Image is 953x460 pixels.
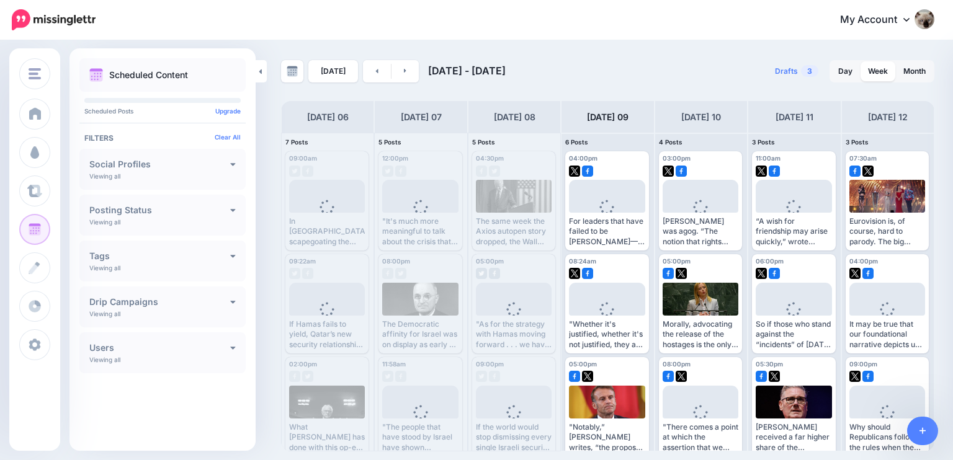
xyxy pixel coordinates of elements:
[395,166,406,177] img: facebook-grey-square.png
[849,422,925,453] div: Why should Republicans follow the rules when the other team flouts them? But it’s a trap. When yo...
[382,257,410,265] span: 08:00pm
[752,138,775,146] span: 3 Posts
[476,360,504,368] span: 09:00pm
[403,200,437,232] div: Loading
[476,319,552,350] div: "As for the strategy with Hamas moving forward . . . we have a couple of different options, we're...
[89,298,230,306] h4: Drip Campaigns
[382,371,393,382] img: twitter-grey-square.png
[896,61,933,81] a: Month
[767,60,826,82] a: Drafts3
[868,110,908,125] h4: [DATE] 12
[659,138,682,146] span: 4 Posts
[289,257,316,265] span: 09:22am
[849,371,861,382] img: twitter-square.png
[476,216,552,247] div: The same week the Axios autopen story dropped, the Wall Street Journal published a letter purport...
[663,422,738,453] div: "There comes a point at which the assertion that we need to reestablish the norms has some kind o...
[382,319,458,350] div: The Democratic affinity for Israel was on display as early as 1948. Then it was President [PERSON...
[489,268,500,279] img: facebook-grey-square.png
[870,302,904,334] div: Loading
[756,371,767,382] img: facebook-square.png
[401,110,442,125] h4: [DATE] 07
[308,60,358,82] a: [DATE]
[289,268,300,279] img: twitter-grey-square.png
[428,64,506,77] span: [DATE] - [DATE]
[849,268,861,279] img: twitter-square.png
[870,405,904,437] div: Loading
[663,216,738,247] div: [PERSON_NAME] was agog. “The notion that rights don’t come from laws and don’t come from the gove...
[302,371,313,382] img: twitter-grey-square.png
[777,200,811,232] div: Loading
[756,154,781,162] span: 11:00am
[89,68,103,82] img: calendar.png
[569,216,645,247] div: For leaders that have failed to be [PERSON_NAME]—to deal with the deluge of problems plaguing the...
[849,360,877,368] span: 09:00pm
[849,319,925,350] div: It may be true that our foundational narrative depicts us as a flawed people, which means we are ...
[683,200,717,232] div: Loading
[769,166,780,177] img: facebook-square.png
[861,61,895,81] a: Week
[582,166,593,177] img: facebook-square.png
[89,356,120,363] p: Viewing all
[831,61,860,81] a: Day
[382,166,393,177] img: twitter-grey-square.png
[801,65,818,77] span: 3
[84,133,241,143] h4: Filters
[776,110,813,125] h4: [DATE] 11
[756,360,783,368] span: 05:30pm
[476,166,487,177] img: facebook-grey-square.png
[756,422,831,453] div: [PERSON_NAME] received a far higher share of the [DEMOGRAPHIC_DATA] vote than a Republican would ...
[89,172,120,180] p: Viewing all
[89,310,120,317] p: Viewing all
[777,302,811,334] div: Loading
[756,268,767,279] img: twitter-square.png
[287,66,298,77] img: calendar-grey-darker.png
[828,5,934,35] a: My Account
[289,154,317,162] span: 09:00am
[289,422,365,453] div: What [PERSON_NAME] has done with this op-ed is not make a strong accusation of [MEDICAL_DATA] but...
[849,257,878,265] span: 04:00pm
[862,371,874,382] img: facebook-square.png
[476,154,504,162] span: 04:30pm
[569,257,596,265] span: 08:24am
[12,9,96,30] img: Missinglettr
[89,218,120,226] p: Viewing all
[310,302,344,334] div: Loading
[756,216,831,247] div: “A wish for friendship may arise quickly,” wrote [PERSON_NAME], “but friendship does not.” [URL][...
[395,268,406,279] img: twitter-grey-square.png
[676,268,687,279] img: twitter-square.png
[476,422,552,453] div: If the world would stop dismissing every single Israeli security concern as a pretext to make peo...
[756,257,784,265] span: 06:00pm
[489,371,500,382] img: facebook-grey-square.png
[215,133,241,141] a: Clear All
[310,200,344,232] div: Loading
[676,371,687,382] img: twitter-square.png
[663,268,674,279] img: facebook-square.png
[663,319,738,350] div: Morally, advocating the release of the hostages is the only truly easy call in this whole war no ...
[89,264,120,272] p: Viewing all
[302,166,313,177] img: facebook-grey-square.png
[582,371,593,382] img: twitter-square.png
[663,257,691,265] span: 05:00pm
[378,138,401,146] span: 5 Posts
[663,360,691,368] span: 08:00pm
[382,216,458,247] div: "It's much more meaningful to talk about the crisis that is afflicting others than it is to talk ...
[582,268,593,279] img: facebook-square.png
[395,371,406,382] img: facebook-grey-square.png
[89,343,230,352] h4: Users
[289,166,300,177] img: twitter-grey-square.png
[302,268,313,279] img: facebook-grey-square.png
[289,371,300,382] img: facebook-grey-square.png
[569,319,645,350] div: "Whether it's justified, whether it's not justified, they are outraged by [[PERSON_NAME]] drawing...
[29,68,41,79] img: menu.png
[569,166,580,177] img: twitter-square.png
[862,166,874,177] img: twitter-square.png
[683,405,717,437] div: Loading
[84,108,241,114] p: Scheduled Posts
[307,110,349,125] h4: [DATE] 06
[569,360,597,368] span: 05:00pm
[663,154,691,162] span: 03:00pm
[569,422,645,453] div: "Notably,” [PERSON_NAME] writes, “the proposal suggests that the mission could be deployed before...
[587,110,629,125] h4: [DATE] 09
[676,166,687,177] img: facebook-square.png
[849,216,925,247] div: Eurovision is, of course, hard to parody. The big difference between real Eurovision and, say, th...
